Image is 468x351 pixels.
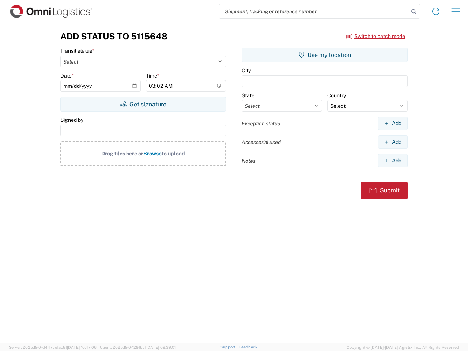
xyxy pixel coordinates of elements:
[9,345,97,350] span: Server: 2025.19.0-d447cefac8f
[327,92,346,99] label: Country
[143,151,162,156] span: Browse
[378,154,408,167] button: Add
[100,345,176,350] span: Client: 2025.19.0-129fbcf
[242,92,254,99] label: State
[60,97,226,112] button: Get signature
[60,72,74,79] label: Date
[242,120,280,127] label: Exception status
[60,117,83,123] label: Signed by
[346,30,405,42] button: Switch to batch mode
[146,72,159,79] label: Time
[242,158,256,164] label: Notes
[219,4,409,18] input: Shipment, tracking or reference number
[239,345,257,349] a: Feedback
[162,151,185,156] span: to upload
[146,345,176,350] span: [DATE] 09:39:01
[242,67,251,74] label: City
[242,48,408,62] button: Use my location
[378,117,408,130] button: Add
[361,182,408,199] button: Submit
[378,135,408,149] button: Add
[60,31,167,42] h3: Add Status to 5115648
[220,345,239,349] a: Support
[242,139,281,146] label: Accessorial used
[347,344,459,351] span: Copyright © [DATE]-[DATE] Agistix Inc., All Rights Reserved
[101,151,143,156] span: Drag files here or
[60,48,94,54] label: Transit status
[67,345,97,350] span: [DATE] 10:47:06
